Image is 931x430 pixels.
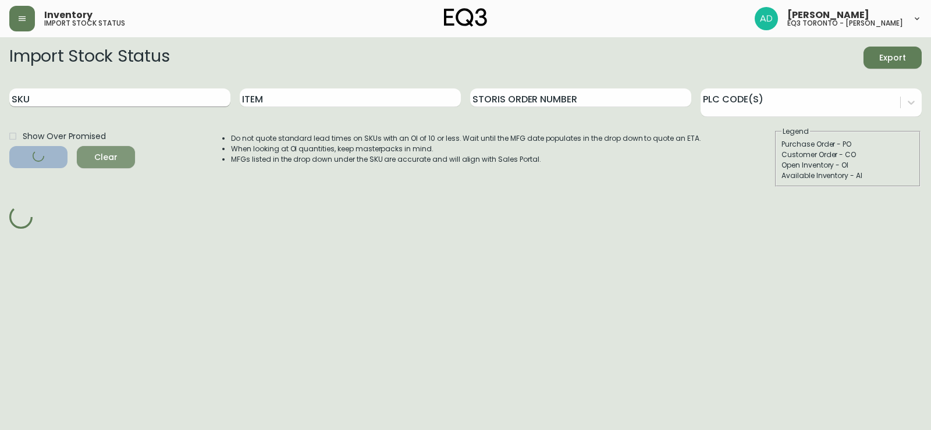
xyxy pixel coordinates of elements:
div: Customer Order - CO [781,150,914,160]
li: Do not quote standard lead times on SKUs with an OI of 10 or less. Wait until the MFG date popula... [231,133,701,144]
button: Export [864,47,922,69]
li: MFGs listed in the drop down under the SKU are accurate and will align with Sales Portal. [231,154,701,165]
h2: Import Stock Status [9,47,169,69]
span: Inventory [44,10,93,20]
div: Available Inventory - AI [781,170,914,181]
li: When looking at OI quantities, keep masterpacks in mind. [231,144,701,154]
img: logo [444,8,487,27]
span: Clear [86,150,126,165]
span: Show Over Promised [23,130,106,143]
img: 5042b7eed22bbf7d2bc86013784b9872 [755,7,778,30]
button: Clear [77,146,135,168]
span: Export [873,51,912,65]
span: [PERSON_NAME] [787,10,869,20]
div: Open Inventory - OI [781,160,914,170]
legend: Legend [781,126,810,137]
h5: import stock status [44,20,125,27]
h5: eq3 toronto - [PERSON_NAME] [787,20,903,27]
div: Purchase Order - PO [781,139,914,150]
